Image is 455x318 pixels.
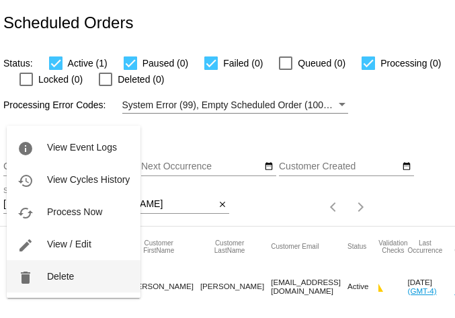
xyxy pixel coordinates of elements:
mat-icon: delete [17,270,34,286]
mat-icon: edit [17,237,34,253]
span: View / Edit [47,239,91,249]
span: View Cycles History [47,174,130,185]
mat-icon: history [17,173,34,189]
mat-icon: cached [17,205,34,221]
mat-icon: info [17,141,34,157]
span: Process Now [47,206,102,217]
span: Delete [47,271,74,282]
span: View Event Logs [47,142,117,153]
